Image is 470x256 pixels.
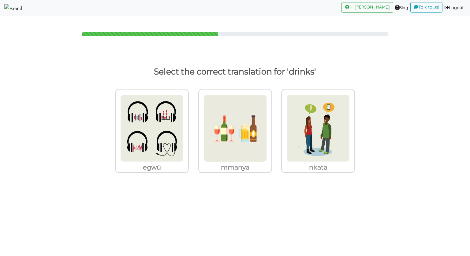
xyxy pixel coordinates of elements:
img: nwom.png [120,95,184,162]
p: Select the correct translation for 'drinks' [12,64,458,79]
a: Logout [442,2,466,14]
p: egwú [116,162,188,173]
img: nkcmmc.png [286,95,350,162]
a: Blog [393,2,410,14]
p: mmanya [199,162,271,173]
img: nsa.png [203,95,267,162]
img: Select Course Page [4,4,22,12]
a: Hi [PERSON_NAME] [341,2,393,13]
a: Talk to us! [410,2,442,13]
p: nkata [282,162,354,173]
